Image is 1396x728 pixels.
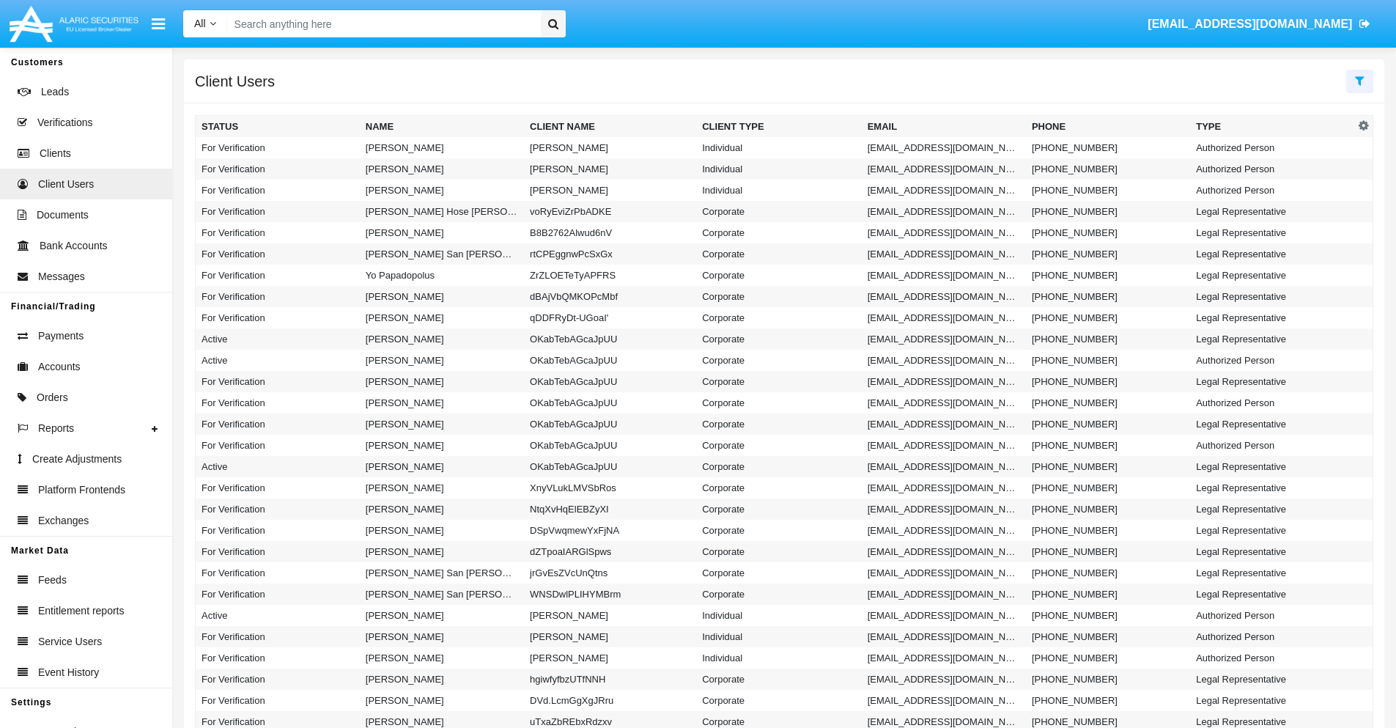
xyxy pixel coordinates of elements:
td: Corporate [696,669,861,690]
td: [PERSON_NAME] [360,605,524,626]
td: [EMAIL_ADDRESS][DOMAIN_NAME] [862,499,1026,520]
th: Client Type [696,116,861,138]
td: Corporate [696,222,861,243]
td: Legal Representative [1190,265,1354,286]
td: [EMAIL_ADDRESS][DOMAIN_NAME] [862,520,1026,541]
td: OKabTebAGcaJpUU [524,328,696,350]
td: Legal Representative [1190,413,1354,435]
td: [PERSON_NAME] [360,499,524,520]
td: [EMAIL_ADDRESS][DOMAIN_NAME] [862,435,1026,456]
td: [PHONE_NUMBER] [1026,520,1190,541]
td: [PHONE_NUMBER] [1026,562,1190,584]
td: [PHONE_NUMBER] [1026,180,1190,201]
td: Corporate [696,307,861,328]
td: For Verification [196,562,360,584]
span: All [194,18,206,29]
td: [EMAIL_ADDRESS][DOMAIN_NAME] [862,647,1026,669]
td: [EMAIL_ADDRESS][DOMAIN_NAME] [862,307,1026,328]
td: Authorized Person [1190,605,1354,626]
td: [PERSON_NAME] [360,647,524,669]
th: Client Name [524,116,696,138]
td: Corporate [696,541,861,562]
td: [PERSON_NAME] [360,328,524,350]
td: [PERSON_NAME] [360,350,524,371]
td: [PERSON_NAME] [360,456,524,477]
td: [PHONE_NUMBER] [1026,435,1190,456]
span: Payments [38,328,84,344]
td: For Verification [196,520,360,541]
td: [PERSON_NAME] [524,626,696,647]
td: WNSDwlPLIHYMBrm [524,584,696,605]
td: Legal Representative [1190,222,1354,243]
td: [EMAIL_ADDRESS][DOMAIN_NAME] [862,328,1026,350]
td: Corporate [696,520,861,541]
td: [PERSON_NAME] [524,158,696,180]
td: For Verification [196,626,360,647]
td: [PERSON_NAME] [524,647,696,669]
td: For Verification [196,137,360,158]
td: Corporate [696,243,861,265]
td: [EMAIL_ADDRESS][DOMAIN_NAME] [862,137,1026,158]
td: For Verification [196,265,360,286]
td: Active [196,605,360,626]
td: DVd.LcmGgXgJRru [524,690,696,711]
th: Status [196,116,360,138]
td: Individual [696,605,861,626]
td: [PHONE_NUMBER] [1026,669,1190,690]
td: Legal Representative [1190,541,1354,562]
span: [EMAIL_ADDRESS][DOMAIN_NAME] [1148,18,1352,30]
span: Feeds [38,573,67,588]
td: Legal Representative [1190,477,1354,499]
td: For Verification [196,180,360,201]
span: Entitlement reports [38,603,125,619]
td: [EMAIL_ADDRESS][DOMAIN_NAME] [862,541,1026,562]
td: [PHONE_NUMBER] [1026,201,1190,222]
td: [EMAIL_ADDRESS][DOMAIN_NAME] [862,350,1026,371]
td: [PHONE_NUMBER] [1026,265,1190,286]
td: [PERSON_NAME] [360,669,524,690]
td: For Verification [196,371,360,392]
a: All [183,16,227,32]
td: [PHONE_NUMBER] [1026,392,1190,413]
span: Bank Accounts [40,238,108,254]
td: [PERSON_NAME] [524,605,696,626]
td: Legal Representative [1190,456,1354,477]
span: Orders [37,390,68,405]
h5: Client Users [195,76,275,87]
td: OKabTebAGcaJpUU [524,350,696,371]
td: [PHONE_NUMBER] [1026,541,1190,562]
td: For Verification [196,243,360,265]
td: Corporate [696,392,861,413]
td: Corporate [696,562,861,584]
span: Exchanges [38,513,89,529]
span: Client Users [38,177,94,192]
td: OKabTebAGcaJpUU [524,392,696,413]
td: [PERSON_NAME] San [PERSON_NAME] [360,562,524,584]
td: [EMAIL_ADDRESS][DOMAIN_NAME] [862,392,1026,413]
td: [EMAIL_ADDRESS][DOMAIN_NAME] [862,243,1026,265]
td: Individual [696,180,861,201]
td: [PERSON_NAME] [360,307,524,328]
td: [EMAIL_ADDRESS][DOMAIN_NAME] [862,584,1026,605]
span: Event History [38,665,99,680]
td: [EMAIL_ADDRESS][DOMAIN_NAME] [862,371,1026,392]
td: For Verification [196,413,360,435]
td: [PERSON_NAME] [360,477,524,499]
td: [EMAIL_ADDRESS][DOMAIN_NAME] [862,477,1026,499]
td: [PERSON_NAME] [360,286,524,307]
td: Active [196,328,360,350]
td: For Verification [196,435,360,456]
td: Legal Representative [1190,499,1354,520]
td: jrGvEsZVcUnQtns [524,562,696,584]
td: Legal Representative [1190,562,1354,584]
td: Individual [696,647,861,669]
td: [PHONE_NUMBER] [1026,307,1190,328]
td: [EMAIL_ADDRESS][DOMAIN_NAME] [862,669,1026,690]
td: Legal Representative [1190,286,1354,307]
span: Clients [40,146,71,161]
td: [PHONE_NUMBER] [1026,413,1190,435]
td: Authorized Person [1190,350,1354,371]
td: [EMAIL_ADDRESS][DOMAIN_NAME] [862,413,1026,435]
td: Corporate [696,413,861,435]
td: [PHONE_NUMBER] [1026,137,1190,158]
